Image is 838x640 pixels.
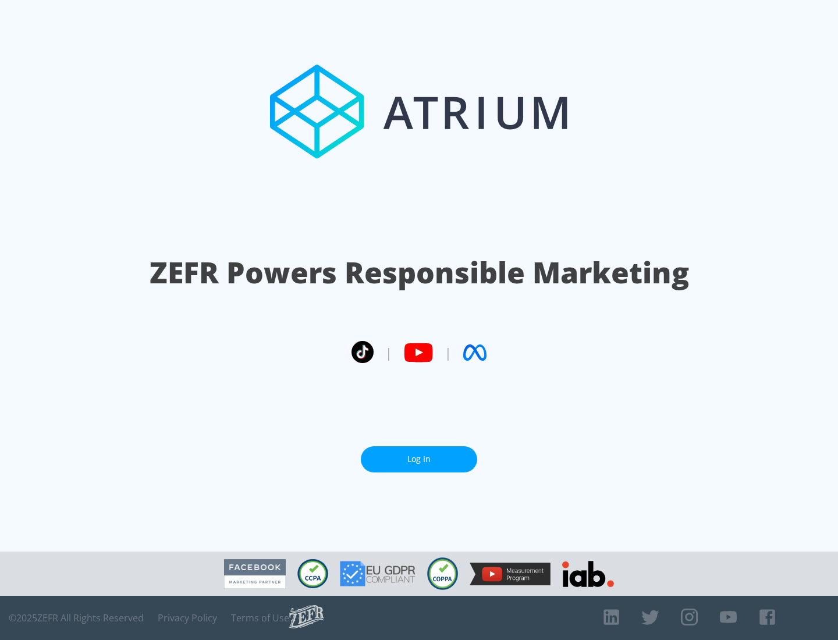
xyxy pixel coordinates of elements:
img: COPPA Compliant [427,557,458,590]
img: YouTube Measurement Program [470,563,551,585]
a: Privacy Policy [158,612,217,624]
span: | [445,344,452,361]
a: Log In [361,446,477,472]
img: CCPA Compliant [297,559,328,588]
span: © 2025 ZEFR All Rights Reserved [9,612,144,624]
img: IAB [562,561,614,587]
img: GDPR Compliant [340,561,416,586]
img: Facebook Marketing Partner [224,559,286,589]
h1: ZEFR Powers Responsible Marketing [150,253,689,293]
a: Terms of Use [231,612,289,624]
span: | [385,344,392,361]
